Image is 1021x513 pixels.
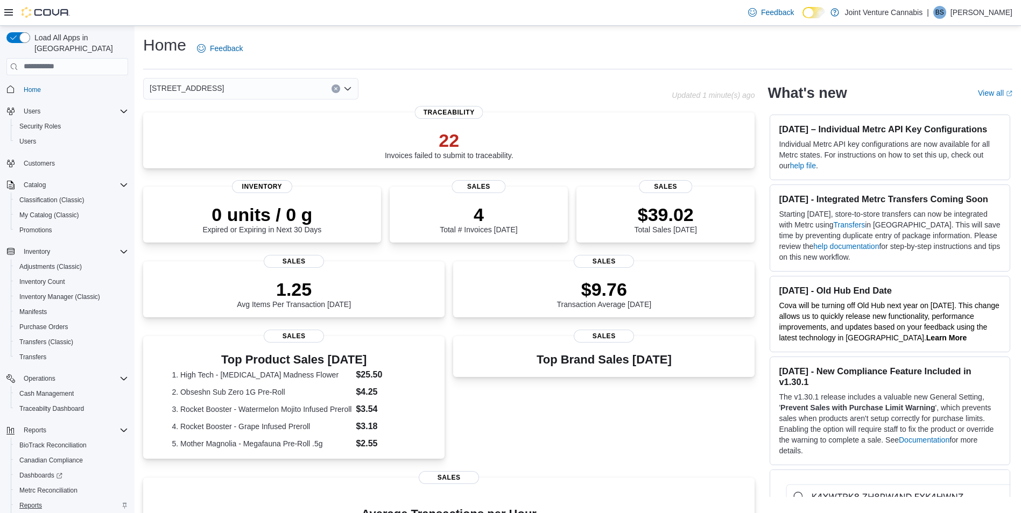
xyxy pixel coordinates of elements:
button: Classification (Classic) [11,193,132,208]
span: [STREET_ADDRESS] [150,82,224,95]
span: Catalog [19,179,128,191]
span: Purchase Orders [15,320,128,333]
a: Promotions [15,224,57,237]
button: My Catalog (Classic) [11,208,132,223]
a: Feedback [193,38,247,59]
span: Inventory Count [15,275,128,288]
button: Reports [19,424,51,437]
p: $39.02 [635,204,697,225]
button: BioTrack Reconciliation [11,438,132,453]
span: Load All Apps in [GEOGRAPHIC_DATA] [30,32,128,54]
a: Manifests [15,305,51,318]
span: Security Roles [15,120,128,133]
span: BioTrack Reconciliation [19,441,87,450]
div: Becki Sells [933,6,946,19]
h3: [DATE] – Individual Metrc API Key Configurations [779,124,1001,134]
button: Inventory Count [11,274,132,289]
p: 0 units / 0 g [202,204,321,225]
a: Classification (Classic) [15,194,89,206]
p: The v1.30.1 release includes a valuable new General Setting, ' ', which prevents sales when produ... [779,391,1001,456]
button: Reports [11,498,132,513]
a: Users [15,135,40,148]
h3: Top Product Sales [DATE] [172,353,416,366]
span: Transfers [15,351,128,364]
span: Reports [19,424,128,437]
span: Sales [574,255,634,268]
h2: What's new [767,84,847,102]
dd: $2.55 [356,437,416,450]
dd: $3.54 [356,403,416,416]
span: Purchase Orders [19,323,68,331]
button: Traceabilty Dashboard [11,401,132,416]
a: Documentation [899,436,949,444]
span: My Catalog (Classic) [19,211,79,219]
dt: 5. Mother Magnolia - Megafauna Pre-Roll .5g [172,438,351,449]
a: Home [19,83,45,96]
h3: [DATE] - Old Hub End Date [779,285,1001,296]
a: Security Roles [15,120,65,133]
span: Catalog [24,181,46,189]
button: Security Roles [11,119,132,134]
span: Sales [419,471,479,484]
div: Transaction Average [DATE] [557,279,652,309]
span: Promotions [15,224,128,237]
button: Adjustments (Classic) [11,259,132,274]
span: Cova will be turning off Old Hub next year on [DATE]. This change allows us to quickly release ne... [779,301,999,342]
span: Traceability [415,106,483,119]
h3: [DATE] - Integrated Metrc Transfers Coming Soon [779,194,1001,204]
span: Operations [24,374,55,383]
a: Canadian Compliance [15,454,87,467]
button: Clear input [332,84,340,93]
p: 22 [385,130,513,151]
span: Inventory [232,180,292,193]
a: Dashboards [15,469,67,482]
a: Cash Management [15,387,78,400]
button: Customers [2,155,132,171]
h3: Top Brand Sales [DATE] [537,353,672,366]
button: Inventory Manager (Classic) [11,289,132,304]
span: Metrc Reconciliation [19,486,78,495]
button: Metrc Reconciliation [11,483,132,498]
button: Canadian Compliance [11,453,132,468]
span: Users [19,105,128,118]
a: Traceabilty Dashboard [15,402,88,415]
h1: Home [143,34,186,56]
span: Inventory Manager (Classic) [19,293,100,301]
span: Sales [264,330,324,343]
button: Transfers [11,350,132,365]
a: help file [790,161,816,170]
span: Adjustments (Classic) [15,260,128,273]
dd: $3.18 [356,420,416,433]
span: Inventory [19,245,128,258]
span: Users [15,135,128,148]
button: Open list of options [343,84,352,93]
span: BS [935,6,944,19]
a: View allExternal link [978,89,1012,97]
span: Reports [19,501,42,510]
a: Inventory Manager (Classic) [15,290,104,303]
a: Learn More [926,333,967,342]
span: Manifests [19,308,47,316]
a: Transfers (Classic) [15,336,78,348]
span: Transfers [19,353,46,361]
span: Canadian Compliance [19,456,83,465]
button: Catalog [19,179,50,191]
button: Promotions [11,223,132,238]
span: Feedback [761,7,794,18]
span: Cash Management [19,389,74,398]
div: Invoices failed to submit to traceability. [385,130,513,160]
span: Transfers (Classic) [19,338,73,346]
span: Sales [264,255,324,268]
div: Total # Invoices [DATE] [440,204,517,234]
dd: $25.50 [356,368,416,381]
p: | [927,6,929,19]
span: Sales [639,180,692,193]
p: Joint Venture Cannabis [844,6,923,19]
span: Sales [452,180,505,193]
p: Starting [DATE], store-to-store transfers can now be integrated with Metrc using in [GEOGRAPHIC_D... [779,209,1001,262]
strong: Prevent Sales with Purchase Limit Warning [780,403,935,412]
a: Feedback [744,2,798,23]
p: [PERSON_NAME] [950,6,1012,19]
span: Traceabilty Dashboard [15,402,128,415]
